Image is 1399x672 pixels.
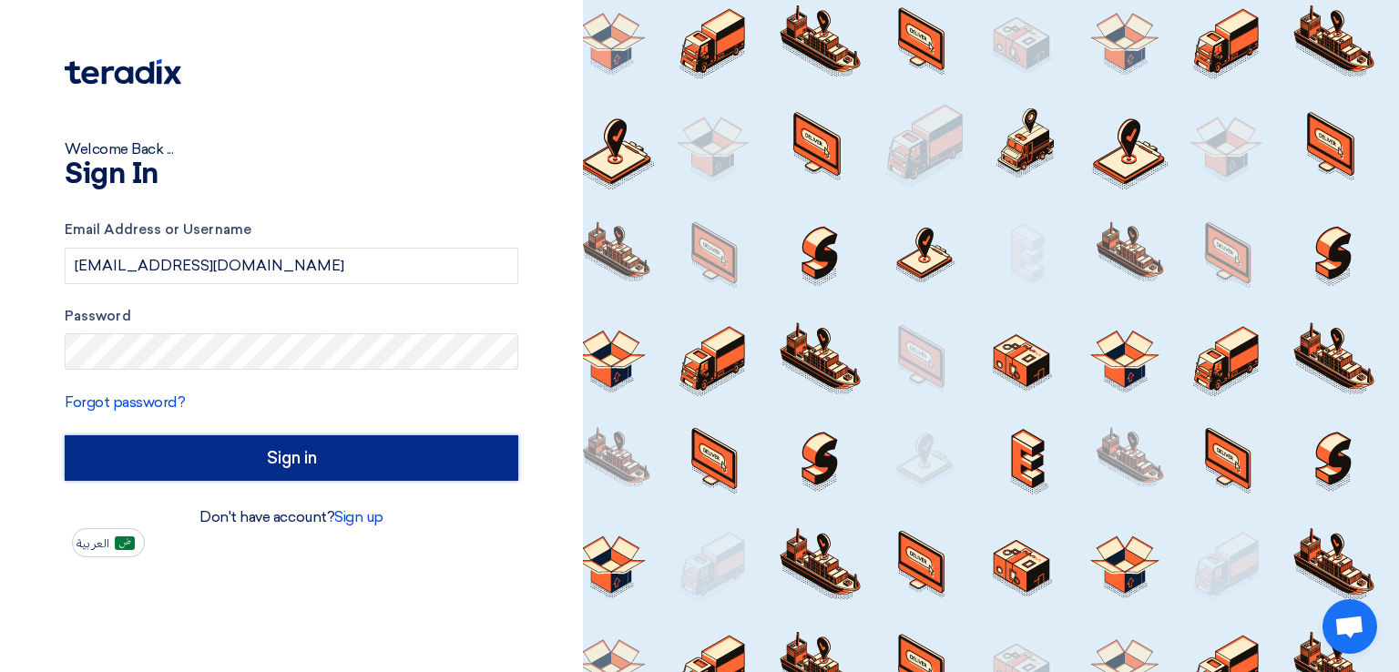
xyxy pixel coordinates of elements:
[1322,599,1377,654] div: Open chat
[115,536,135,550] img: ar-AR.png
[65,219,518,240] label: Email Address or Username
[72,528,145,557] button: العربية
[334,508,383,525] a: Sign up
[65,306,518,327] label: Password
[65,248,518,284] input: Enter your business email or username
[77,537,109,550] span: العربية
[65,393,185,411] a: Forgot password?
[65,138,518,160] div: Welcome Back ...
[65,506,518,528] div: Don't have account?
[65,59,181,85] img: Teradix logo
[65,160,518,189] h1: Sign In
[65,435,518,481] input: Sign in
